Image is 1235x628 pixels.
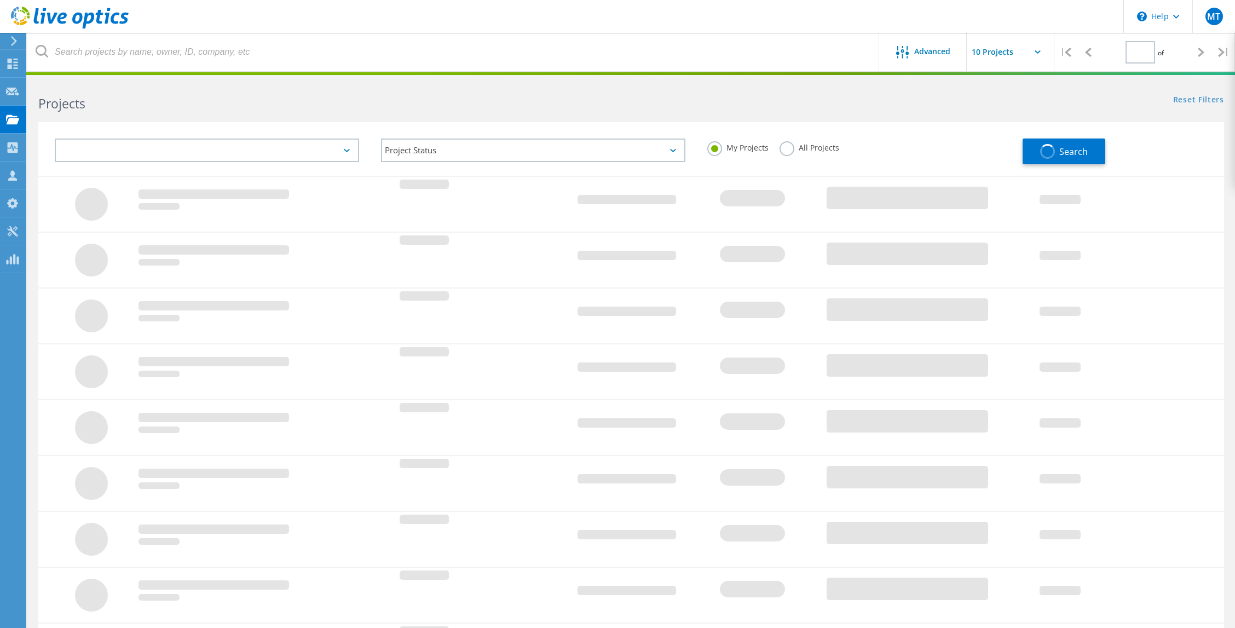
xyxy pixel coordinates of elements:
[1059,146,1088,158] span: Search
[780,141,839,152] label: All Projects
[1023,139,1105,164] button: Search
[1207,12,1220,21] span: MT
[1173,96,1224,105] a: Reset Filters
[11,23,129,31] a: Live Optics Dashboard
[914,48,950,55] span: Advanced
[1213,33,1235,72] div: |
[1137,11,1147,21] svg: \n
[707,141,769,152] label: My Projects
[38,95,85,112] b: Projects
[27,33,880,71] input: Search projects by name, owner, ID, company, etc
[381,139,685,162] div: Project Status
[1158,48,1164,57] span: of
[1054,33,1077,72] div: |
